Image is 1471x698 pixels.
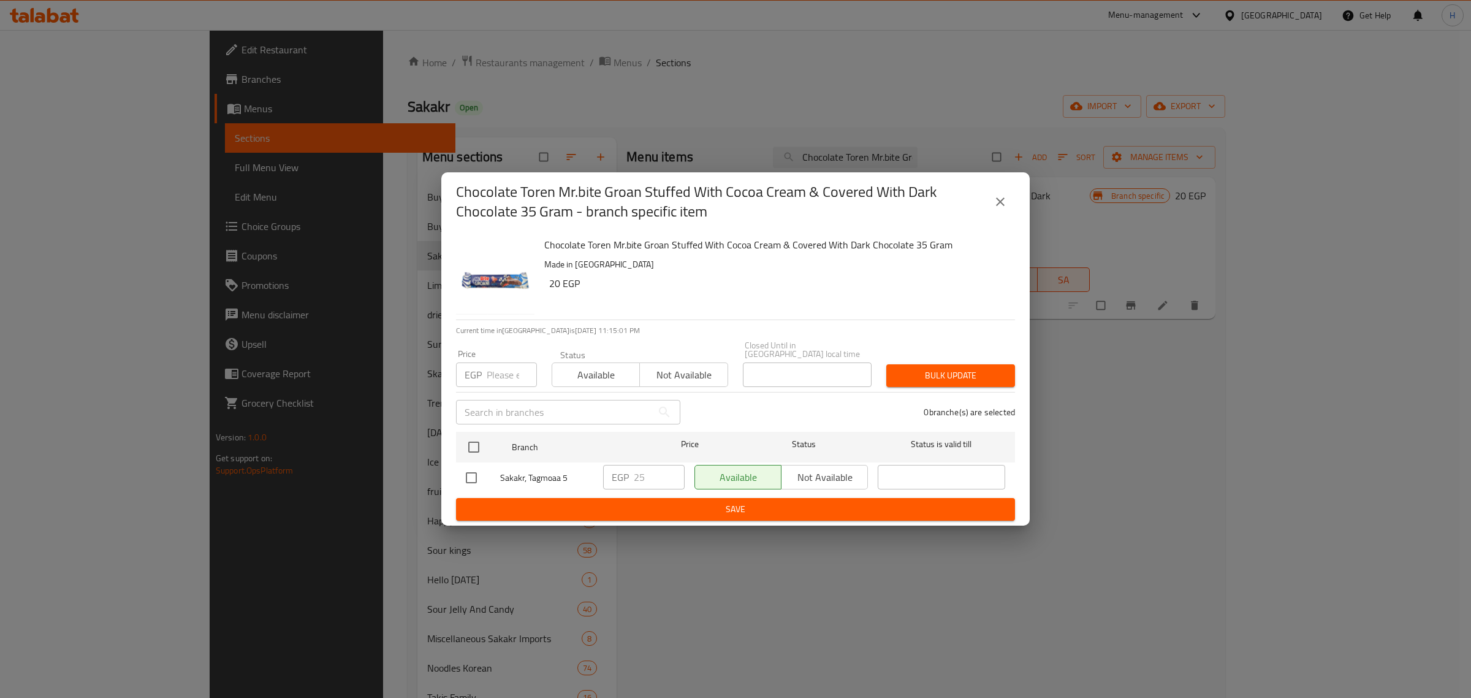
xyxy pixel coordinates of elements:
[544,236,1005,253] h6: Chocolate Toren Mr.bite Groan Stuffed With Cocoa Cream & Covered With Dark Chocolate 35 Gram
[549,275,1005,292] h6: 20 EGP
[456,400,652,424] input: Search in branches
[896,368,1005,383] span: Bulk update
[639,362,728,387] button: Not available
[612,470,629,485] p: EGP
[552,362,640,387] button: Available
[456,182,986,221] h2: Chocolate Toren Mr.bite Groan Stuffed With Cocoa Cream & Covered With Dark Chocolate 35 Gram - br...
[456,325,1015,336] p: Current time in [GEOGRAPHIC_DATA] is [DATE] 11:15:01 PM
[465,367,482,382] p: EGP
[740,437,868,452] span: Status
[456,236,534,315] img: Chocolate Toren Mr.bite Groan Stuffed With Cocoa Cream & Covered With Dark Chocolate 35 Gram
[924,406,1015,418] p: 0 branche(s) are selected
[986,187,1015,217] button: close
[512,440,639,455] span: Branch
[649,437,731,452] span: Price
[557,366,635,384] span: Available
[456,498,1015,521] button: Save
[487,362,537,387] input: Please enter price
[544,257,1005,272] p: Made in [GEOGRAPHIC_DATA]
[878,437,1005,452] span: Status is valid till
[466,502,1005,517] span: Save
[500,470,593,486] span: Sakakr, Tagmoaa 5
[634,465,685,489] input: Please enter price
[645,366,723,384] span: Not available
[886,364,1015,387] button: Bulk update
